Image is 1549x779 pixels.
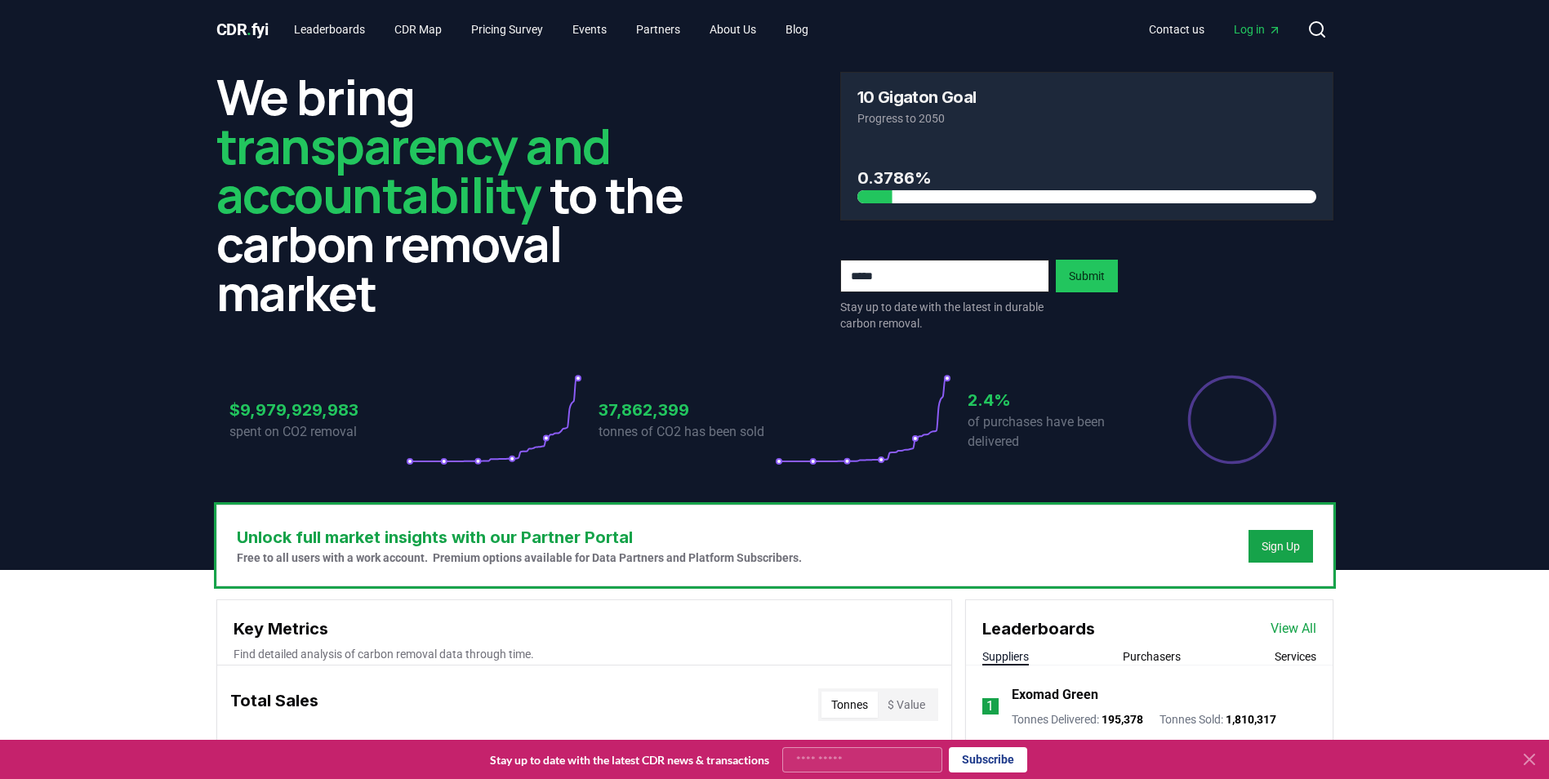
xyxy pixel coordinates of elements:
p: Tonnes Delivered : [1012,711,1143,728]
a: Blog [772,15,821,44]
a: Log in [1221,15,1294,44]
p: Progress to 2050 [857,110,1316,127]
p: 1 [986,697,994,716]
a: Sign Up [1262,538,1300,554]
p: Find detailed analysis of carbon removal data through time. [234,646,935,662]
p: Free to all users with a work account. Premium options available for Data Partners and Platform S... [237,550,802,566]
nav: Main [281,15,821,44]
a: About Us [697,15,769,44]
h3: 0.3786% [857,166,1316,190]
a: CDR Map [381,15,455,44]
span: 1,810,317 [1226,713,1276,726]
p: spent on CO2 removal [229,422,406,442]
button: Submit [1056,260,1118,292]
p: of purchases have been delivered [968,412,1144,452]
a: CDR.fyi [216,18,269,41]
h3: 10 Gigaton Goal [857,89,977,105]
h3: Leaderboards [982,617,1095,641]
div: Percentage of sales delivered [1186,374,1278,465]
button: Suppliers [982,648,1029,665]
p: Tonnes Sold : [1160,711,1276,728]
span: transparency and accountability [216,112,611,228]
a: Events [559,15,620,44]
h3: 2.4% [968,388,1144,412]
h3: $9,979,929,983 [229,398,406,422]
span: Log in [1234,21,1281,38]
span: 195,378 [1102,713,1143,726]
p: Stay up to date with the latest in durable carbon removal. [840,299,1049,332]
a: Partners [623,15,693,44]
h3: Key Metrics [234,617,935,641]
h2: We bring to the carbon removal market [216,72,710,317]
button: Purchasers [1123,648,1181,665]
a: Contact us [1136,15,1217,44]
button: $ Value [878,692,935,718]
button: Services [1275,648,1316,665]
p: tonnes of CO2 has been sold [599,422,775,442]
nav: Main [1136,15,1294,44]
button: Sign Up [1249,530,1313,563]
a: Leaderboards [281,15,378,44]
h3: Total Sales [230,688,318,721]
a: View All [1271,619,1316,639]
h3: 37,862,399 [599,398,775,422]
a: Exomad Green [1012,685,1098,705]
a: Pricing Survey [458,15,556,44]
button: Tonnes [821,692,878,718]
span: CDR fyi [216,20,269,39]
h3: Unlock full market insights with our Partner Portal [237,525,802,550]
span: . [247,20,251,39]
